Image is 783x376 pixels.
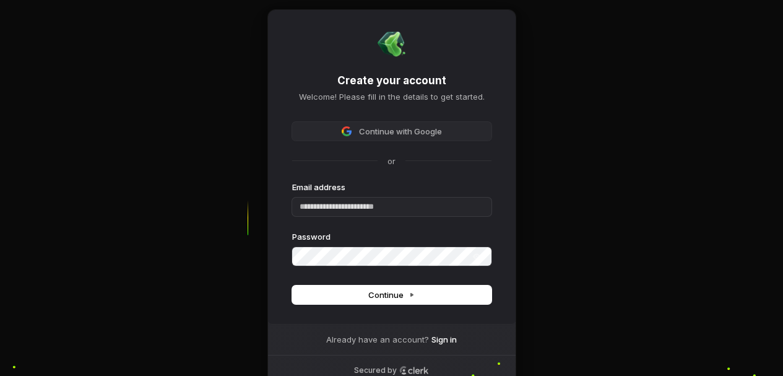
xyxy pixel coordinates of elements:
img: Sign in with Google [342,126,352,136]
img: Jello SEO [377,29,407,59]
p: Secured by [354,365,397,375]
a: Clerk logo [399,366,429,375]
button: Show password [464,249,489,264]
h1: Create your account [292,74,491,89]
button: Continue [292,286,491,304]
span: Continue with Google [359,126,442,137]
p: Welcome! Please fill in the details to get started. [292,91,491,102]
p: or [387,155,396,167]
span: Already have an account? [326,334,429,345]
span: Continue [368,289,415,300]
label: Password [292,231,331,242]
label: Email address [292,181,345,193]
button: Sign in with GoogleContinue with Google [292,122,491,141]
a: Sign in [431,334,457,345]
